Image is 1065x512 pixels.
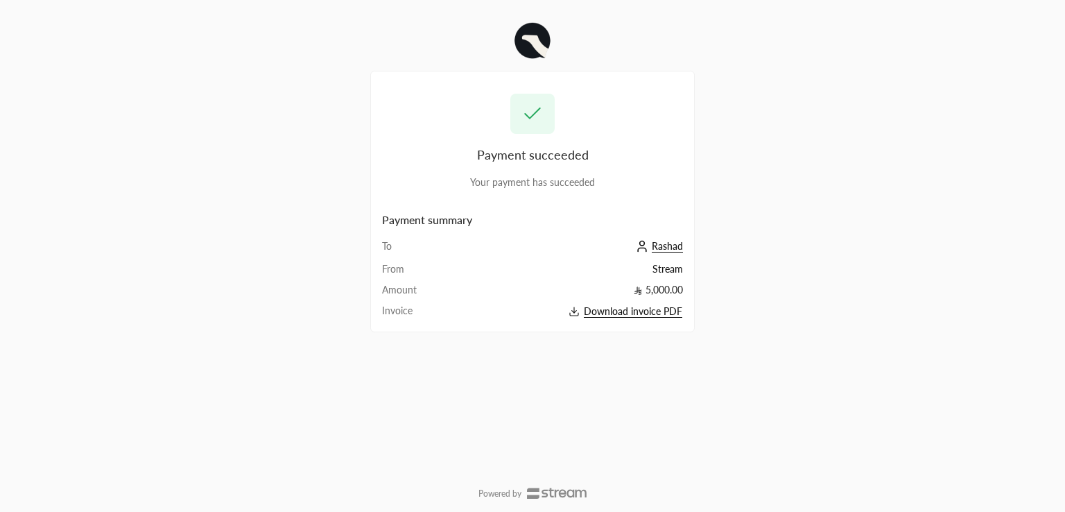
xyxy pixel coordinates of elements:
[382,176,683,189] div: Your payment has succeeded
[652,240,683,253] span: Rashad
[450,283,683,304] td: 5,000.00
[450,304,683,320] button: Download invoice PDF
[478,488,521,500] p: Powered by
[382,145,683,164] div: Payment succeeded
[382,239,450,262] td: To
[513,22,552,60] img: Company Logo
[632,240,683,252] a: Rashad
[382,212,683,228] h2: Payment summary
[450,262,683,283] td: Stream
[382,304,450,320] td: Invoice
[382,262,450,283] td: From
[584,305,682,318] span: Download invoice PDF
[382,283,450,304] td: Amount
